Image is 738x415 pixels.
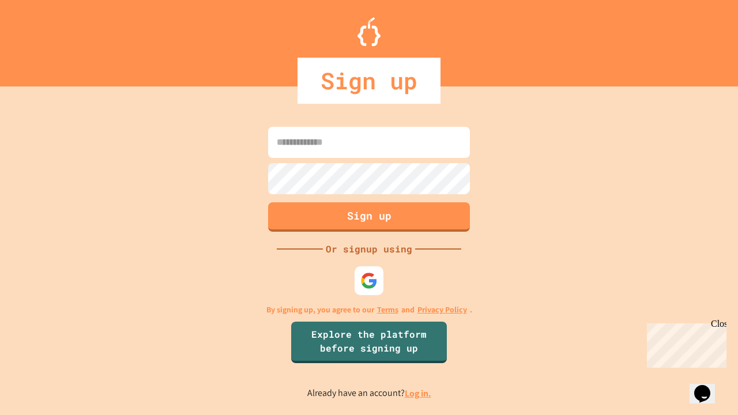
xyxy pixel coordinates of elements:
[690,369,726,403] iframe: chat widget
[405,387,431,399] a: Log in.
[417,304,467,316] a: Privacy Policy
[298,58,440,104] div: Sign up
[357,17,381,46] img: Logo.svg
[642,319,726,368] iframe: chat widget
[323,242,415,256] div: Or signup using
[360,272,378,289] img: google-icon.svg
[266,304,472,316] p: By signing up, you agree to our and .
[307,386,431,401] p: Already have an account?
[377,304,398,316] a: Terms
[268,202,470,232] button: Sign up
[291,322,447,363] a: Explore the platform before signing up
[5,5,80,73] div: Chat with us now!Close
